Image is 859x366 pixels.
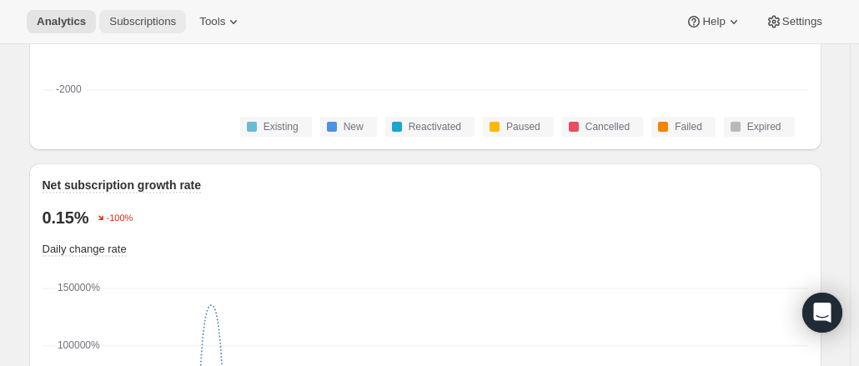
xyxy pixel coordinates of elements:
text: 100000% [57,339,99,351]
button: Expired [724,117,795,137]
text: 150000% [58,282,100,293]
span: Existing [264,120,299,133]
button: Cancelled [562,117,643,137]
button: Failed [651,117,716,137]
span: Settings [782,15,822,28]
text: -100% [107,213,133,223]
button: Existing [240,117,312,137]
span: Paused [506,120,540,133]
span: Analytics [37,15,86,28]
button: Tools [189,10,252,33]
span: Tools [199,15,225,28]
button: Reactivated [385,117,475,137]
button: Settings [756,10,832,33]
span: Reactivated [409,120,461,133]
button: Subscriptions [99,10,186,33]
span: Expired [747,120,781,133]
span: Help [702,15,725,28]
span: Failed [675,120,702,133]
span: Subscriptions [109,15,176,28]
button: Analytics [27,10,96,33]
text: -2000 [56,83,82,95]
button: Help [676,10,751,33]
span: New [344,120,364,133]
button: Paused [483,117,554,137]
span: Daily change rate [43,243,127,255]
p: 0.15% [43,208,89,228]
span: Net subscription growth rate [43,178,202,192]
div: Open Intercom Messenger [802,293,842,333]
span: Cancelled [585,120,630,133]
button: New [320,117,377,137]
